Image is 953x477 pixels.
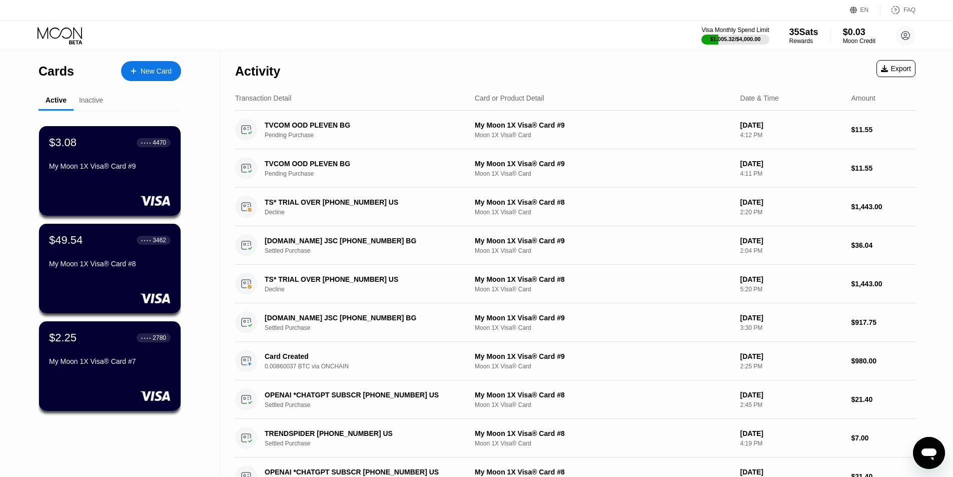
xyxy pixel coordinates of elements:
[475,198,732,206] div: My Moon 1X Visa® Card #8
[39,224,181,313] div: $49.54● ● ● ●3462My Moon 1X Visa® Card #8
[265,352,459,360] div: Card Created
[843,27,875,45] div: $0.03Moon Credit
[710,36,761,42] div: $1,005.32 / $4,000.00
[265,160,459,168] div: TVCOM OOD PLEVEN BG
[265,468,459,476] div: OPENAI *CHATGPT SUBSCR [PHONE_NUMBER] US
[701,27,769,45] div: Visa Monthly Spend Limit$1,005.32/$4,000.00
[740,209,843,216] div: 2:20 PM
[860,7,869,14] div: EN
[39,321,181,411] div: $2.25● ● ● ●2780My Moon 1X Visa® Card #7
[880,5,915,15] div: FAQ
[701,27,769,34] div: Visa Monthly Spend Limit
[740,314,843,322] div: [DATE]
[46,96,67,104] div: Active
[740,286,843,293] div: 5:20 PM
[153,334,166,341] div: 2780
[876,60,915,77] div: Export
[265,247,473,254] div: Settled Purchase
[789,38,818,45] div: Rewards
[851,280,915,288] div: $1,443.00
[475,132,732,139] div: Moon 1X Visa® Card
[235,265,915,303] div: TS* TRIAL OVER [PHONE_NUMBER] USDeclineMy Moon 1X Visa® Card #8Moon 1X Visa® Card[DATE]5:20 PM$1,...
[265,170,473,177] div: Pending Purchase
[851,203,915,211] div: $1,443.00
[235,342,915,380] div: Card Created0.00860037 BTC via ONCHAINMy Moon 1X Visa® Card #9Moon 1X Visa® Card[DATE]2:25 PM$980.00
[235,226,915,265] div: [DOMAIN_NAME] JSC [PHONE_NUMBER] BGSettled PurchaseMy Moon 1X Visa® Card #9Moon 1X Visa® Card[DAT...
[235,64,280,79] div: Activity
[79,96,103,104] div: Inactive
[49,357,171,365] div: My Moon 1X Visa® Card #7
[740,132,843,139] div: 4:12 PM
[740,363,843,370] div: 2:25 PM
[740,324,843,331] div: 3:30 PM
[49,260,171,268] div: My Moon 1X Visa® Card #8
[475,363,732,370] div: Moon 1X Visa® Card
[235,303,915,342] div: [DOMAIN_NAME] JSC [PHONE_NUMBER] BGSettled PurchaseMy Moon 1X Visa® Card #9Moon 1X Visa® Card[DAT...
[235,419,915,457] div: TRENDSPIDER [PHONE_NUMBER] USSettled PurchaseMy Moon 1X Visa® Card #8Moon 1X Visa® Card[DATE]4:19...
[153,139,166,146] div: 4470
[265,237,459,245] div: [DOMAIN_NAME] JSC [PHONE_NUMBER] BG
[265,363,473,370] div: 0.00860037 BTC via ONCHAIN
[913,437,945,469] iframe: Button to launch messaging window, conversation in progress
[39,126,181,216] div: $3.08● ● ● ●4470My Moon 1X Visa® Card #9
[851,357,915,365] div: $980.00
[740,198,843,206] div: [DATE]
[265,391,459,399] div: OPENAI *CHATGPT SUBSCR [PHONE_NUMBER] US
[235,94,291,102] div: Transaction Detail
[851,94,875,102] div: Amount
[475,275,732,283] div: My Moon 1X Visa® Card #8
[475,440,732,447] div: Moon 1X Visa® Card
[740,94,779,102] div: Date & Time
[740,440,843,447] div: 4:19 PM
[843,38,875,45] div: Moon Credit
[789,27,818,38] div: 35 Sats
[851,164,915,172] div: $11.55
[740,391,843,399] div: [DATE]
[235,188,915,226] div: TS* TRIAL OVER [PHONE_NUMBER] USDeclineMy Moon 1X Visa® Card #8Moon 1X Visa® Card[DATE]2:20 PM$1,...
[851,434,915,442] div: $7.00
[475,170,732,177] div: Moon 1X Visa® Card
[153,237,166,244] div: 3462
[789,27,818,45] div: 35SatsRewards
[740,401,843,408] div: 2:45 PM
[49,331,77,344] div: $2.25
[843,27,875,38] div: $0.03
[851,126,915,134] div: $11.55
[475,391,732,399] div: My Moon 1X Visa® Card #8
[265,132,473,139] div: Pending Purchase
[475,324,732,331] div: Moon 1X Visa® Card
[740,468,843,476] div: [DATE]
[851,395,915,403] div: $21.40
[141,141,151,144] div: ● ● ● ●
[740,237,843,245] div: [DATE]
[851,241,915,249] div: $36.04
[265,324,473,331] div: Settled Purchase
[235,149,915,188] div: TVCOM OOD PLEVEN BGPending PurchaseMy Moon 1X Visa® Card #9Moon 1X Visa® Card[DATE]4:11 PM$11.55
[475,314,732,322] div: My Moon 1X Visa® Card #9
[881,65,911,73] div: Export
[265,440,473,447] div: Settled Purchase
[141,67,172,76] div: New Card
[740,247,843,254] div: 2:04 PM
[265,121,459,129] div: TVCOM OOD PLEVEN BG
[475,401,732,408] div: Moon 1X Visa® Card
[740,121,843,129] div: [DATE]
[265,429,459,437] div: TRENDSPIDER [PHONE_NUMBER] US
[39,64,74,79] div: Cards
[740,275,843,283] div: [DATE]
[141,239,151,242] div: ● ● ● ●
[235,111,915,149] div: TVCOM OOD PLEVEN BGPending PurchaseMy Moon 1X Visa® Card #9Moon 1X Visa® Card[DATE]4:12 PM$11.55
[265,314,459,322] div: [DOMAIN_NAME] JSC [PHONE_NUMBER] BG
[475,429,732,437] div: My Moon 1X Visa® Card #8
[740,429,843,437] div: [DATE]
[49,136,77,149] div: $3.08
[265,401,473,408] div: Settled Purchase
[740,160,843,168] div: [DATE]
[475,247,732,254] div: Moon 1X Visa® Card
[475,121,732,129] div: My Moon 1X Visa® Card #9
[475,352,732,360] div: My Moon 1X Visa® Card #9
[235,380,915,419] div: OPENAI *CHATGPT SUBSCR [PHONE_NUMBER] USSettled PurchaseMy Moon 1X Visa® Card #8Moon 1X Visa® Car...
[850,5,880,15] div: EN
